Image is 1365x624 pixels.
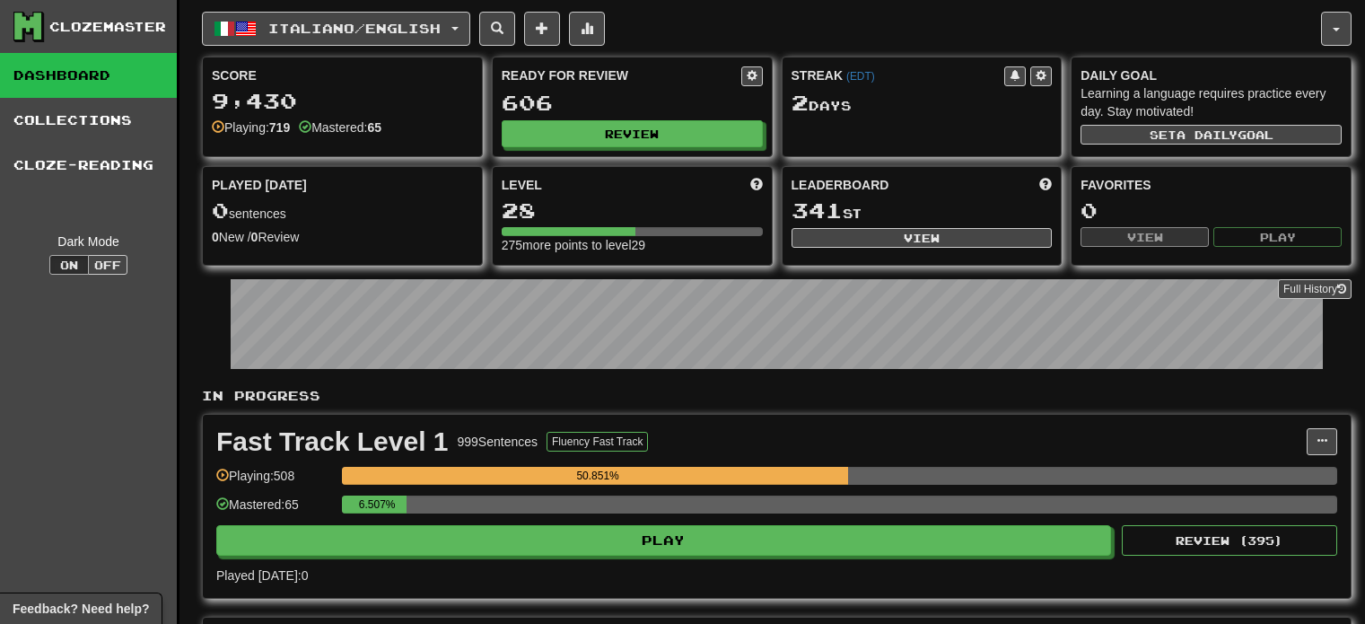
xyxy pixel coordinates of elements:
button: Play [216,525,1111,556]
div: sentences [212,199,473,223]
span: Level [502,176,542,194]
div: Mastered: 65 [216,496,333,525]
span: Played [DATE]: 0 [216,568,308,583]
div: 0 [1081,199,1342,222]
span: This week in points, UTC [1039,176,1052,194]
div: 28 [502,199,763,222]
span: 341 [792,198,843,223]
div: Fast Track Level 1 [216,428,449,455]
p: In Progress [202,387,1352,405]
div: Ready for Review [502,66,741,84]
span: Leaderboard [792,176,889,194]
button: Add sentence to collection [524,12,560,46]
button: Review [502,120,763,147]
span: 2 [792,90,809,115]
span: a daily [1177,128,1238,141]
div: 606 [502,92,763,114]
div: 999 Sentences [458,433,538,451]
strong: 719 [269,120,290,135]
div: Favorites [1081,176,1342,194]
div: 275 more points to level 29 [502,236,763,254]
div: 50.851% [347,467,848,485]
div: 6.507% [347,496,407,514]
div: Playing: 508 [216,467,333,497]
button: Off [88,255,127,275]
button: On [49,255,89,275]
button: Search sentences [479,12,515,46]
div: Streak [792,66,1005,84]
div: Score [212,66,473,84]
button: View [1081,227,1209,247]
button: View [792,228,1053,248]
div: Mastered: [299,119,381,136]
button: Fluency Fast Track [547,432,648,452]
button: Review (395) [1122,525,1337,556]
div: 9,430 [212,90,473,112]
a: (EDT) [846,70,875,83]
button: Play [1213,227,1342,247]
a: Full History [1278,279,1352,299]
button: More stats [569,12,605,46]
button: Italiano/English [202,12,470,46]
div: New / Review [212,228,473,246]
div: Playing: [212,119,290,136]
div: st [792,199,1053,223]
span: 0 [212,198,229,223]
button: Seta dailygoal [1081,125,1342,145]
span: Italiano / English [268,21,441,36]
div: Dark Mode [13,233,163,250]
div: Learning a language requires practice every day. Stay motivated! [1081,84,1342,120]
span: Open feedback widget [13,600,149,618]
span: Score more points to level up [750,176,763,194]
strong: 0 [212,230,219,244]
strong: 0 [251,230,258,244]
div: Day s [792,92,1053,115]
div: Clozemaster [49,18,166,36]
span: Played [DATE] [212,176,307,194]
strong: 65 [367,120,381,135]
div: Daily Goal [1081,66,1342,84]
